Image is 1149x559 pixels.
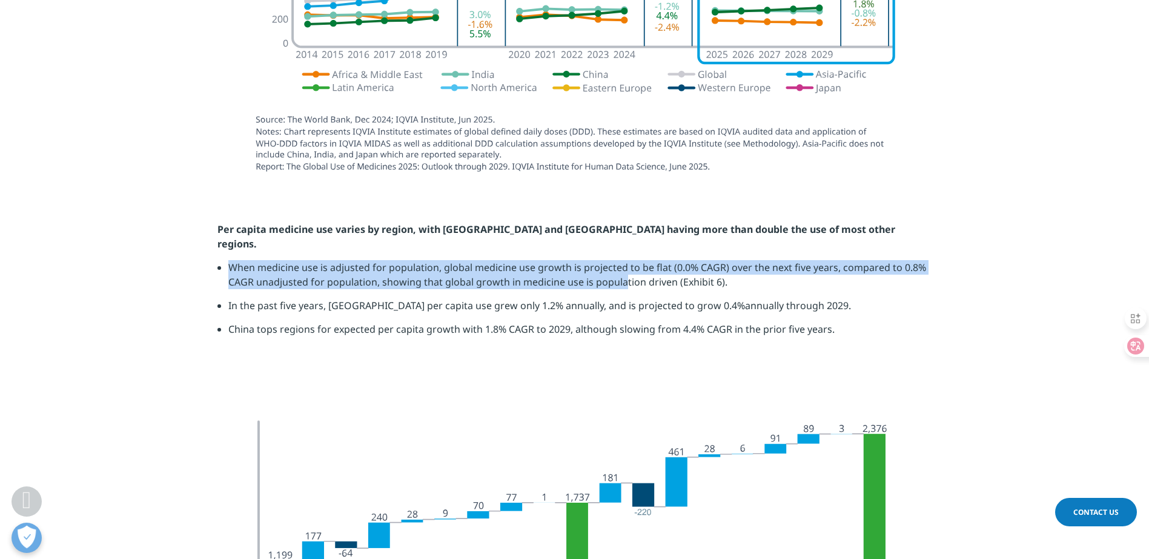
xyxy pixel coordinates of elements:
button: 打开偏好 [12,523,42,553]
li: In the past five years, [GEOGRAPHIC_DATA] per capita use grew only 1.2% annually, and is projecte... [228,298,932,322]
a: Contact Us [1055,498,1137,526]
li: When medicine use is adjusted for population, global medicine use growth is projected to be flat ... [228,260,932,298]
span: Contact Us [1073,507,1119,517]
li: China tops regions for expected per capita growth with 1.8% CAGR to 2029, although slowing from 4... [228,322,932,345]
strong: Per capita medicine use varies by region, with [GEOGRAPHIC_DATA] and [GEOGRAPHIC_DATA] having mor... [217,223,895,250]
